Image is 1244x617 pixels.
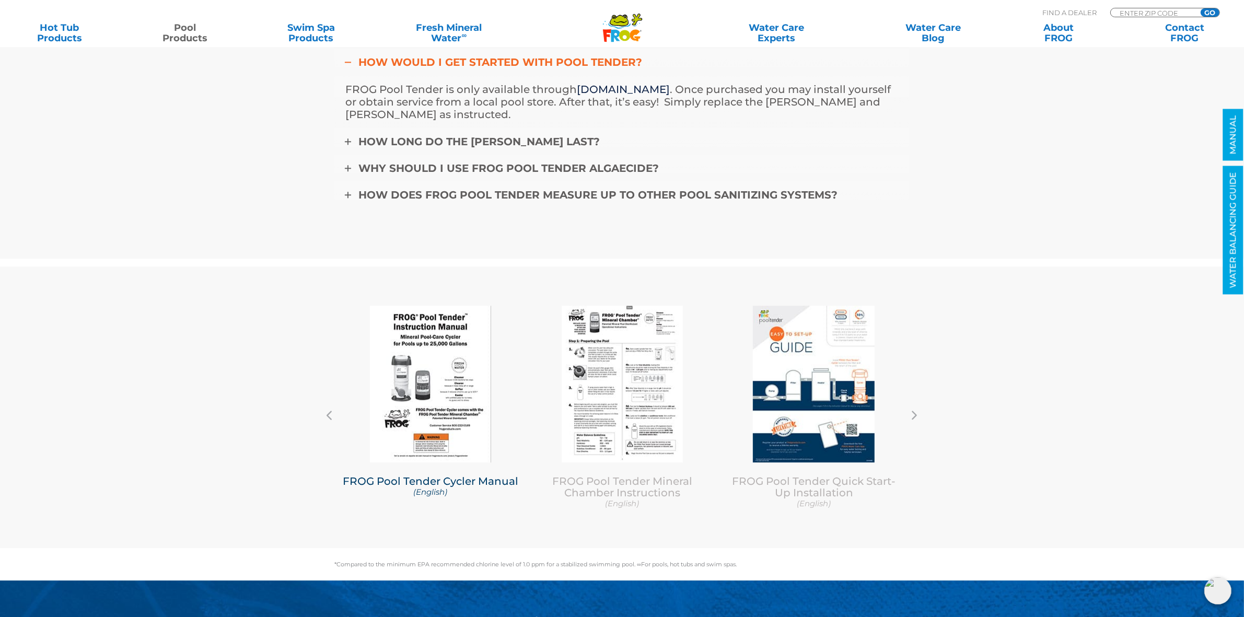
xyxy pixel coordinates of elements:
[1201,8,1219,17] input: GO
[358,189,838,201] span: How does FROG Pool Tender measure up to other pool sanitizing systems?
[358,162,659,174] span: Why should I use FROG Pool Tender Algaecide?
[1223,166,1243,295] a: WATER BALANCING GUIDE
[753,306,875,462] img: PoolTenderQuickStart-UpInstallation
[697,22,856,43] a: Water CareExperts
[534,475,710,509] a: FROG Pool Tender Mineral Chamber Instructions (English)
[358,135,600,148] span: How long do the [PERSON_NAME] last?
[358,56,642,68] span: HOW WOULD I GET STARTED WITH POOL TENDER?
[10,22,108,43] a: Hot TubProducts
[797,498,831,508] em: (English)
[1136,22,1234,43] a: ContactFROG
[262,22,360,43] a: Swim SpaProducts
[342,475,518,497] a: FROG Pool Tender Cycler Manual (English)
[726,475,902,509] a: FROG Pool Tender Quick Start-Up Installation (English)
[1042,8,1097,17] p: Find A Dealer
[1223,109,1243,161] a: MANUAL
[370,306,491,462] img: PoolTenderCyclerInstructionManual
[334,561,909,567] p: *Compared to the minimum EPA recommended chlorine level of 1.0 ppm for a stabilized swimming pool...
[334,128,909,155] a: How long do the [PERSON_NAME] last?
[462,31,467,39] sup: ∞
[136,22,234,43] a: PoolProducts
[1010,22,1108,43] a: AboutFROG
[413,487,447,497] em: (English)
[605,498,639,508] em: (English)
[334,49,909,76] a: HOW WOULD I GET STARTED WITH POOL TENDER?
[562,306,683,462] img: PoolTenderMineralChamberInstructions
[1204,577,1231,604] img: openIcon
[1119,8,1189,17] input: Zip Code Form
[884,22,982,43] a: Water CareBlog
[334,155,909,182] a: Why should I use FROG Pool Tender Algaecide?
[577,83,670,96] a: [DOMAIN_NAME]
[334,181,909,208] a: How does FROG Pool Tender measure up to other pool sanitizing systems?
[388,22,510,43] a: Fresh MineralWater∞
[345,83,898,121] p: FROG Pool Tender is only available through . Once purchased you may install yourself or obtain se...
